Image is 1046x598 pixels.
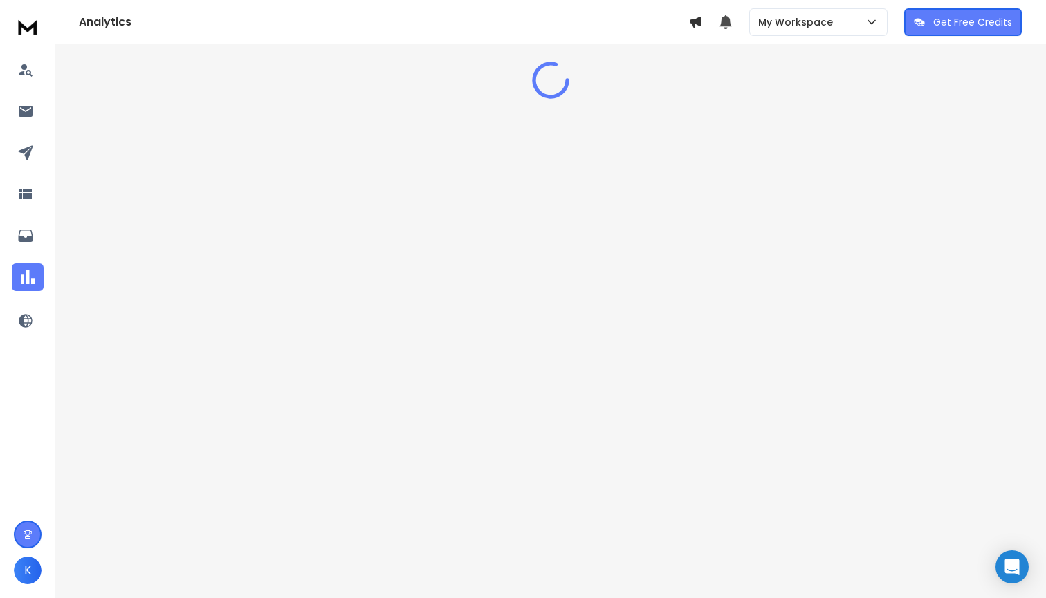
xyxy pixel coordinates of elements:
button: Get Free Credits [904,8,1022,36]
div: Open Intercom Messenger [995,550,1029,583]
h1: Analytics [79,14,688,30]
img: logo [14,14,42,39]
p: Get Free Credits [933,15,1012,29]
button: K [14,557,42,584]
p: My Workspace [758,15,838,29]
